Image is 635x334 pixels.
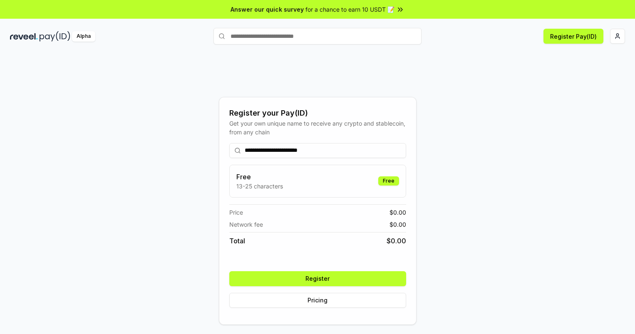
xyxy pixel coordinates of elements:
[236,182,283,191] p: 13-25 characters
[543,29,603,44] button: Register Pay(ID)
[229,107,406,119] div: Register your Pay(ID)
[378,176,399,186] div: Free
[72,31,95,42] div: Alpha
[231,5,304,14] span: Answer our quick survey
[229,236,245,246] span: Total
[236,172,283,182] h3: Free
[40,31,70,42] img: pay_id
[229,220,263,229] span: Network fee
[229,119,406,136] div: Get your own unique name to receive any crypto and stablecoin, from any chain
[387,236,406,246] span: $ 0.00
[10,31,38,42] img: reveel_dark
[305,5,394,14] span: for a chance to earn 10 USDT 📝
[229,271,406,286] button: Register
[389,208,406,217] span: $ 0.00
[389,220,406,229] span: $ 0.00
[229,208,243,217] span: Price
[229,293,406,308] button: Pricing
